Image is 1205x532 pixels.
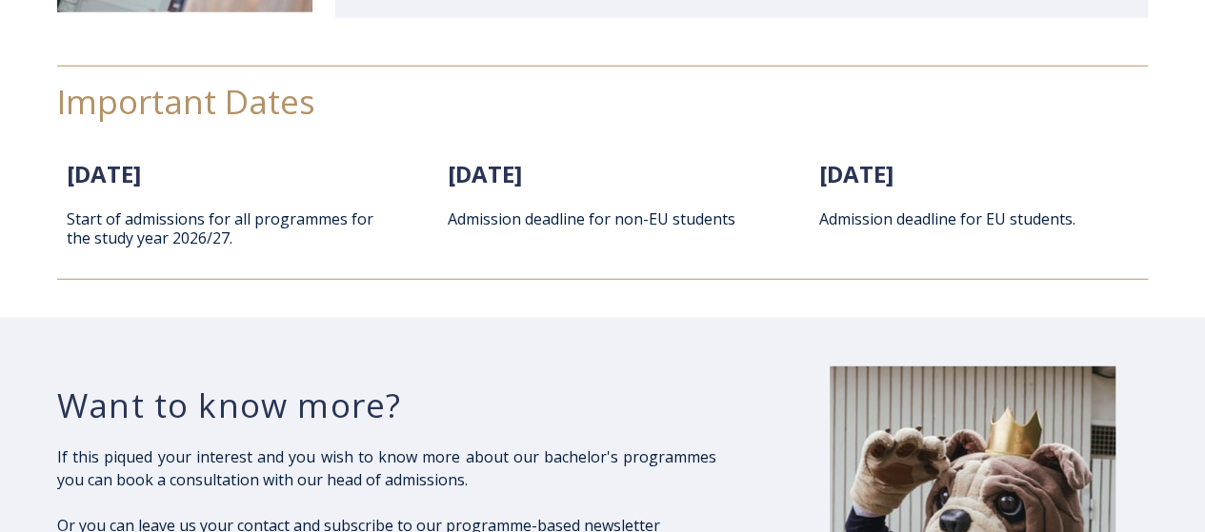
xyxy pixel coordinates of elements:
[448,209,757,228] p: Admission deadline for non-EU students
[67,209,395,247] p: Start of admissions for all programmes for the study year 2026/27.
[57,79,315,124] span: Important Dates
[819,158,894,189] span: [DATE]
[67,158,141,189] span: [DATE]
[57,384,716,426] h3: Want to know more?
[819,209,1129,228] p: Admission deadline for EU students.
[57,445,716,491] p: If this piqued your interest and you wish to know more about our bachelor's programmes you can bo...
[448,158,522,189] span: [DATE]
